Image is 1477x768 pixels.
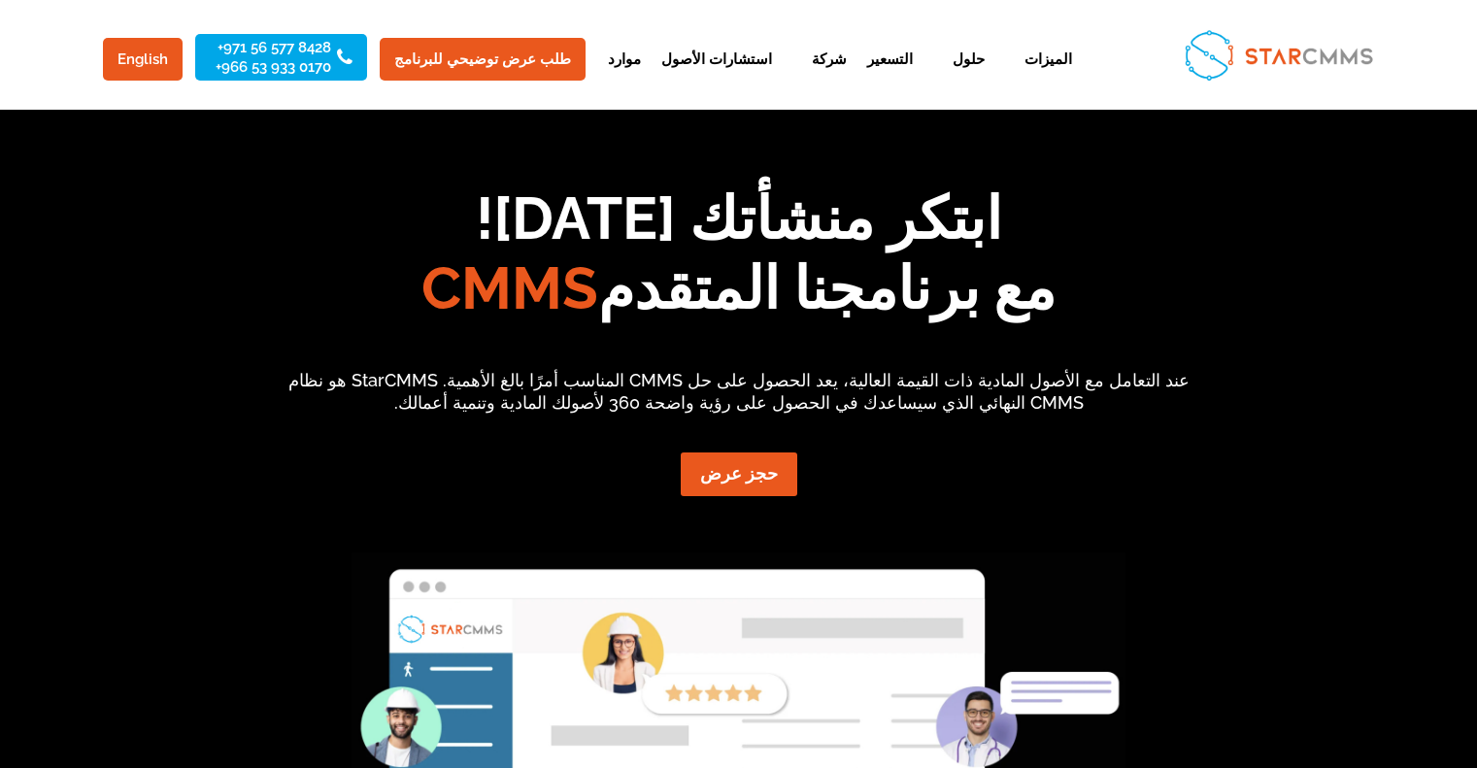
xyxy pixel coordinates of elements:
a: English [103,38,183,81]
a: شركة [792,52,847,100]
a: 8428 577 56 971+ [216,41,331,54]
a: حلول [933,52,985,100]
a: الميزات [1005,52,1072,100]
a: طلب عرض توضيحي للبرنامج [380,38,586,81]
span: CMMS [421,254,598,322]
a: التسعير [867,52,913,100]
a: 0170 933 53 966+ [216,60,331,74]
p: عند التعامل مع الأصول المادية ذات القيمة العالية، يعد الحصول على حل CMMS المناسب أمرًا بالغ الأهم... [287,369,1191,416]
img: StarCMMS [1176,21,1380,88]
a: حجز عرض [681,452,797,496]
h1: ابتكر منشأتك [DATE]! مع برنامجنا المتقدم [94,184,1384,333]
a: موارد [588,52,641,100]
a: استشارات الأصول [661,52,772,100]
